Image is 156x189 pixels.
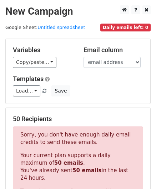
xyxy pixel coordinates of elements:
a: Untitled spreadsheet [37,25,85,30]
small: Google Sheet: [5,25,85,30]
p: Sorry, you don't have enough daily email credits to send these emails. [20,131,136,146]
strong: 50 emails [72,167,101,174]
a: Load... [13,85,40,96]
iframe: Chat Widget [120,155,156,189]
h5: Variables [13,46,73,54]
button: Save [51,85,70,96]
h5: 50 Recipients [13,115,143,123]
strong: 50 emails [54,160,83,166]
a: Daily emails left: 0 [100,25,151,30]
h2: New Campaign [5,5,151,18]
a: Copy/paste... [13,57,56,68]
span: Daily emails left: 0 [100,24,151,31]
a: Templates [13,75,44,83]
p: Your current plan supports a daily maximum of . You've already sent in the last 24 hours. [20,152,136,182]
h5: Email column [84,46,144,54]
